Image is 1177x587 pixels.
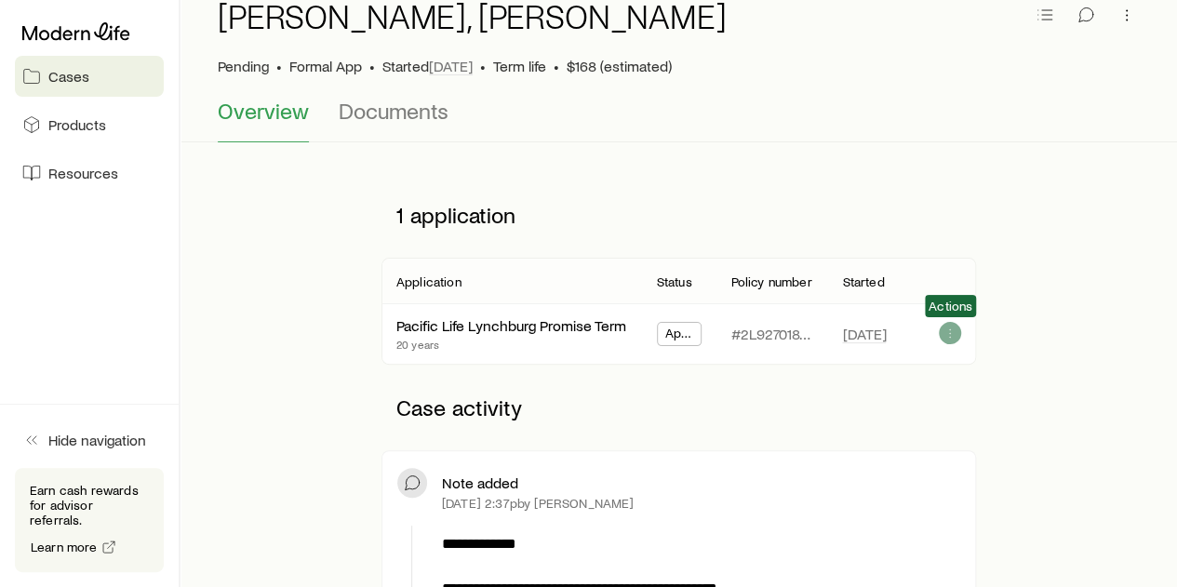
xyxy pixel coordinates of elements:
span: Term life [493,57,546,75]
span: Resources [48,164,118,182]
p: Case activity [381,380,976,435]
span: Overview [218,98,309,124]
span: $168 (estimated) [567,57,672,75]
span: Formal App [289,57,362,75]
div: Earn cash rewards for advisor referrals.Learn more [15,468,164,572]
span: Cases [48,67,89,86]
p: Status [657,274,692,289]
span: Hide navigation [48,431,146,449]
span: • [480,57,486,75]
span: Actions [929,299,972,314]
span: Documents [339,98,448,124]
span: [DATE] [429,57,473,75]
div: Pacific Life Lynchburg Promise Term [396,316,626,336]
p: 1 application [381,187,976,243]
p: 20 years [396,337,626,352]
a: Resources [15,153,164,193]
span: • [369,57,375,75]
span: Learn more [31,540,98,554]
p: Note added [442,474,518,492]
span: Products [48,115,106,134]
span: • [276,57,282,75]
a: Pacific Life Lynchburg Promise Term [396,316,626,334]
p: Started [842,274,884,289]
span: [DATE] [842,325,886,343]
a: Products [15,104,164,145]
p: Application [396,274,461,289]
p: Policy number [730,274,811,289]
span: App Submitted [665,326,694,345]
p: Started [382,57,473,75]
p: #2L92701870 [730,325,812,343]
p: [DATE] 2:37p by [PERSON_NAME] [442,496,634,511]
button: Hide navigation [15,420,164,460]
div: Case details tabs [218,98,1140,142]
span: • [554,57,559,75]
p: Earn cash rewards for advisor referrals. [30,483,149,527]
a: Cases [15,56,164,97]
p: Pending [218,57,269,75]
